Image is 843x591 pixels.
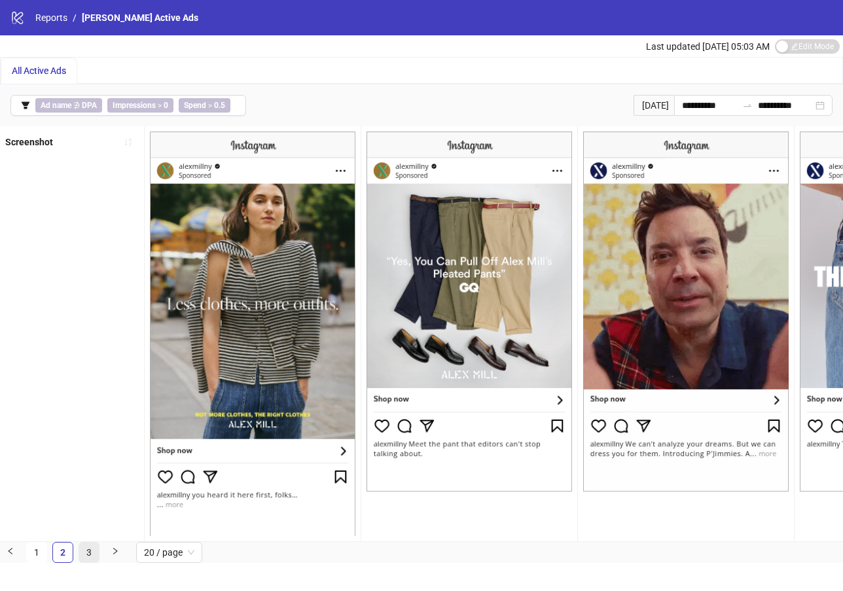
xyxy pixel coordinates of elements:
li: Next Page [105,542,126,563]
div: [DATE] [634,95,674,116]
li: / [73,10,77,25]
span: left [7,547,14,555]
button: right [105,542,126,563]
div: Page Size [136,542,202,563]
a: 3 [79,543,99,562]
li: 1 [26,542,47,563]
b: Spend [184,101,206,110]
span: Last updated [DATE] 05:03 AM [646,41,770,52]
a: Reports [33,10,70,25]
span: > [179,98,230,113]
a: 1 [27,543,46,562]
span: sort-ascending [124,137,133,147]
img: Screenshot 120232642112640085 [367,132,572,492]
span: > [107,98,173,113]
a: 2 [53,543,73,562]
span: filter [21,101,30,110]
b: 0 [164,101,168,110]
span: 20 / page [144,543,194,562]
img: Screenshot 120229020775600085 [583,132,789,492]
button: Ad name ∌ DPAImpressions > 0Spend > 0.5 [10,95,246,116]
li: 3 [79,542,99,563]
b: 0.5 [214,101,225,110]
img: Screenshot 120232433960870085 [150,132,355,535]
span: to [742,100,753,111]
b: Ad name [41,101,71,110]
span: right [111,547,119,555]
li: 2 [52,542,73,563]
b: Impressions [113,101,156,110]
span: [PERSON_NAME] Active Ads [82,12,198,23]
span: All Active Ads [12,65,66,76]
span: swap-right [742,100,753,111]
b: Screenshot [5,137,53,147]
span: ∌ [35,98,102,113]
b: DPA [82,101,97,110]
